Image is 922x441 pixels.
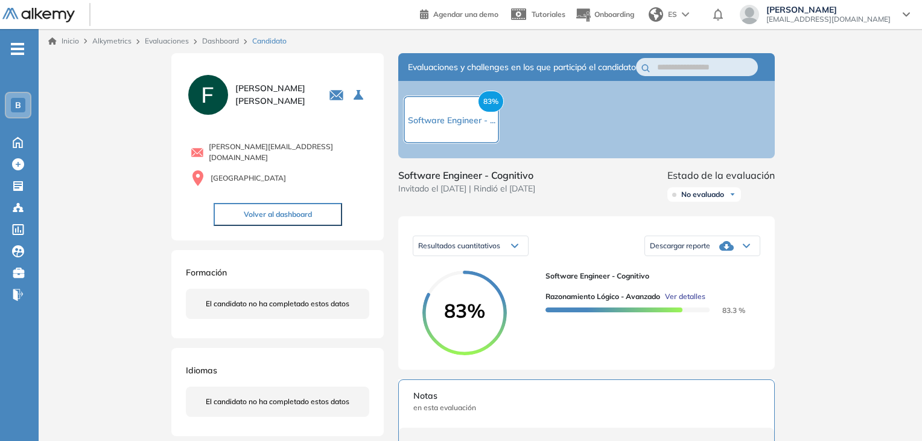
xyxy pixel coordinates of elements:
span: Notas [413,390,760,402]
span: 83.3 % [708,306,745,315]
span: [PERSON_NAME] [766,5,891,14]
button: Ver detalles [660,291,705,302]
span: [PERSON_NAME] [PERSON_NAME] [235,82,314,108]
img: arrow [682,12,689,17]
img: PROFILE_MENU_LOGO_USER [186,72,230,117]
span: ES [668,9,677,20]
span: [PERSON_NAME][EMAIL_ADDRESS][DOMAIN_NAME] [209,141,369,163]
span: 83% [422,301,507,320]
img: world [649,7,663,22]
a: Inicio [48,36,79,47]
button: Onboarding [575,2,634,28]
a: Dashboard [202,36,239,45]
span: Candidato [252,36,287,47]
span: Alkymetrics [92,36,132,45]
span: Onboarding [594,10,634,19]
span: Resultados cuantitativos [418,241,500,250]
span: Razonamiento Lógico - Avanzado [545,291,660,302]
span: Software Engineer - ... [408,115,495,126]
span: Software Engineer - Cognitivo [545,271,751,282]
span: [GEOGRAPHIC_DATA] [211,173,286,184]
span: El candidato no ha completado estos datos [206,396,349,407]
span: Estado de la evaluación [667,168,775,182]
span: B [15,100,21,110]
img: Ícono de flecha [729,191,736,198]
span: Invitado el [DATE] | Rindió el [DATE] [398,182,535,195]
a: Agendar una demo [420,6,498,21]
i: - [11,48,24,50]
a: Evaluaciones [145,36,189,45]
span: No evaluado [681,190,724,199]
span: Descargar reporte [650,241,710,251]
span: Idiomas [186,365,217,376]
span: Formación [186,267,227,278]
span: Software Engineer - Cognitivo [398,168,535,182]
span: Ver detalles [665,291,705,302]
span: en esta evaluación [413,402,760,413]
span: El candidato no ha completado estos datos [206,298,349,309]
span: Evaluaciones y challenges en los que participó el candidato [408,61,636,74]
img: Logo [2,8,75,23]
span: Agendar una demo [433,10,498,19]
span: 83% [478,91,504,112]
span: [EMAIL_ADDRESS][DOMAIN_NAME] [766,14,891,24]
button: Volver al dashboard [214,203,342,226]
span: Tutoriales [532,10,565,19]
